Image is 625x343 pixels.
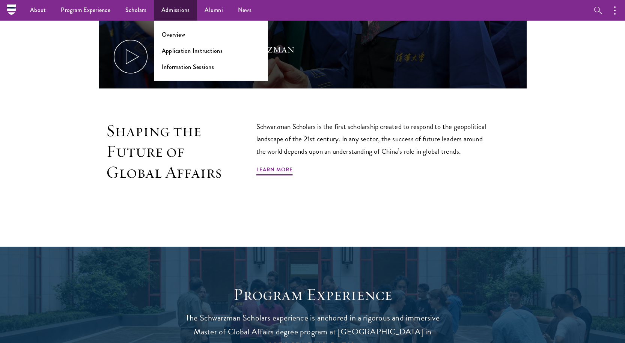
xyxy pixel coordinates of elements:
a: Learn More [256,165,293,177]
a: Application Instructions [162,46,223,55]
a: Overview [162,30,185,39]
h1: Program Experience [178,284,448,305]
p: Schwarzman Scholars is the first scholarship created to respond to the geopolitical landscape of ... [256,120,493,157]
a: Information Sessions [162,63,214,71]
h2: Shaping the Future of Global Affairs [106,120,223,183]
